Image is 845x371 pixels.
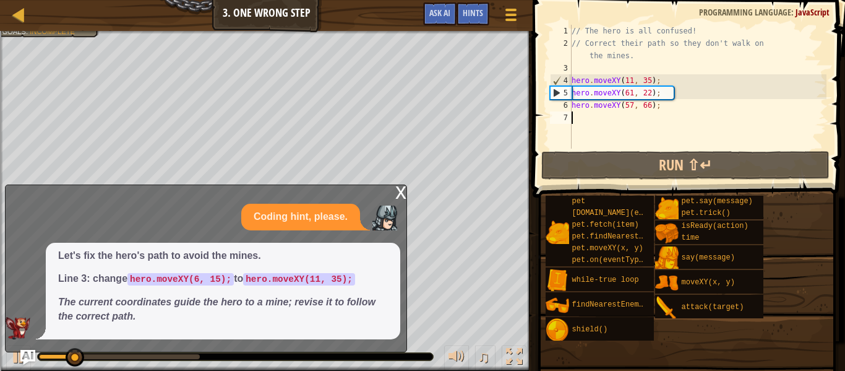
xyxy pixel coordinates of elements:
span: isReady(action) [682,222,748,230]
span: ♫ [478,347,490,366]
button: Ask AI [423,2,457,25]
button: Toggle fullscreen [502,346,526,371]
span: pet.say(message) [682,197,753,206]
input: Search outlines [5,16,114,29]
span: findNearestEnemy() [572,300,653,309]
span: Hints [463,7,483,19]
div: Move To ... [5,51,840,63]
span: pet.fetch(item) [572,220,639,229]
button: Ask AI [20,350,35,365]
em: The current coordinates guide the hero to a mine; revise it to follow the correct path. [58,297,375,321]
span: pet.on(eventType, handler) [572,256,688,264]
div: 3 [550,62,572,74]
p: Coding hint, please. [254,210,348,224]
div: Delete [5,63,840,74]
div: 7 [550,111,572,124]
button: Adjust volume [444,346,469,371]
span: JavaScript [796,6,830,18]
span: attack(target) [682,303,744,312]
img: portrait.png [546,269,569,292]
span: pet [572,197,586,206]
code: hero.moveXY(6, 15); [127,273,234,286]
span: time [682,234,700,242]
div: Home [5,5,259,16]
code: hero.moveXY(11, 35); [243,273,355,286]
div: 4 [551,74,572,87]
span: : [791,6,796,18]
img: portrait.png [655,222,679,245]
div: Sign out [5,85,840,96]
span: pet.moveXY(x, y) [572,244,643,253]
button: Run ⇧↵ [541,151,830,180]
button: Show game menu [495,2,526,32]
div: 2 [550,37,572,62]
div: Sort A > Z [5,29,840,40]
span: shield() [572,325,608,334]
img: portrait.png [655,271,679,295]
div: 5 [551,87,572,99]
button: ♫ [475,346,496,371]
div: Sort New > Old [5,40,840,51]
img: portrait.png [655,247,679,270]
img: portrait.png [546,294,569,317]
span: pet.findNearestByType(type) [572,232,692,241]
button: Ctrl + P: Play [6,346,31,371]
p: Let's fix the hero's path to avoid the mines. [58,249,388,263]
div: Options [5,74,840,85]
span: Ask AI [429,7,450,19]
div: 6 [550,99,572,111]
span: Programming language [699,6,791,18]
img: Player [372,206,397,230]
span: [DOMAIN_NAME](enemy) [572,209,661,217]
img: AI [6,317,30,339]
div: 1 [550,25,572,37]
span: moveXY(x, y) [682,278,735,287]
div: x [395,185,406,198]
span: pet.trick() [682,209,731,217]
img: portrait.png [546,220,569,244]
span: while-true loop [572,276,639,284]
p: Line 3: change to [58,272,388,286]
span: say(message) [682,253,735,262]
img: portrait.png [546,318,569,342]
img: portrait.png [655,197,679,220]
img: portrait.png [655,296,679,320]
